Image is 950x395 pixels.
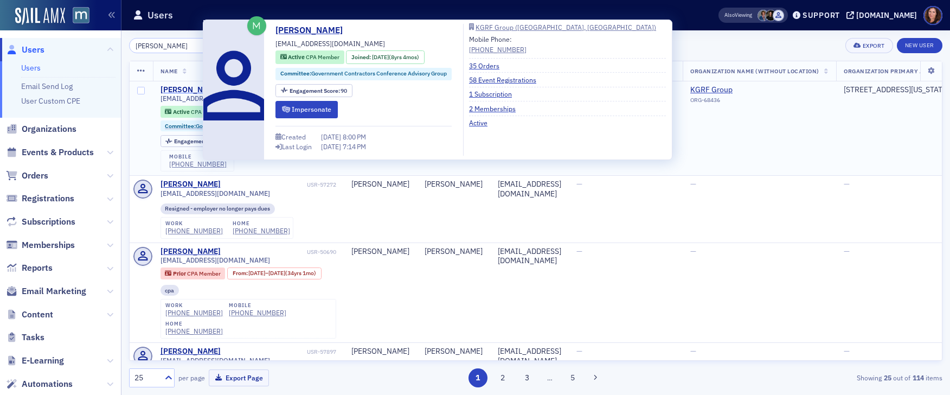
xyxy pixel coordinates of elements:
[161,267,226,279] div: Prior: Prior: CPA Member
[288,53,306,61] span: Active
[165,309,223,317] div: [PHONE_NUMBER]
[343,132,366,141] span: 8:00 PM
[469,34,527,54] div: Mobile Phone:
[280,53,339,62] a: Active CPA Member
[690,246,696,256] span: —
[863,43,885,49] div: Export
[178,373,205,383] label: per page
[165,327,223,335] div: [PHONE_NUMBER]
[161,247,221,257] a: [PERSON_NAME]
[147,9,173,22] h1: Users
[169,154,227,160] div: mobile
[724,11,735,18] div: Also
[351,247,409,257] div: [PERSON_NAME]
[425,180,483,189] div: [PERSON_NAME]
[765,10,776,21] span: Lauren McDonough
[351,53,372,62] span: Joined :
[6,332,44,343] a: Tasks
[165,108,224,115] a: Active CPA Member
[191,108,224,116] span: CPA Member
[161,189,270,197] span: [EMAIL_ADDRESS][DOMAIN_NAME]
[576,246,582,256] span: —
[169,160,227,168] div: [PHONE_NUMBER]
[222,181,336,188] div: USR-57272
[22,239,75,251] span: Memberships
[845,38,893,53] button: Export
[275,50,344,64] div: Active: Active: CPA Member
[268,269,285,277] span: [DATE]
[161,347,221,356] a: [PERSON_NAME]
[275,39,385,48] span: [EMAIL_ADDRESS][DOMAIN_NAME]
[22,146,94,158] span: Events & Products
[275,101,338,118] button: Impersonate
[690,179,696,189] span: —
[563,368,582,387] button: 5
[498,180,561,199] div: [EMAIL_ADDRESS][DOMAIN_NAME]
[22,123,76,135] span: Organizations
[227,267,322,279] div: From: 1987-05-14 00:00:00
[165,302,223,309] div: work
[773,10,784,21] span: Justin Chase
[161,94,270,103] span: [EMAIL_ADDRESS][DOMAIN_NAME]
[469,104,524,113] a: 2 Memberships
[758,10,769,21] span: Chris Dougherty
[21,63,41,73] a: Users
[161,106,229,118] div: Active: Active: CPA Member
[134,372,158,384] div: 25
[21,96,80,106] a: User Custom CPE
[844,179,850,189] span: —
[469,24,666,30] a: KGRF Group ([GEOGRAPHIC_DATA], [GEOGRAPHIC_DATA])
[165,270,220,277] a: Prior CPA Member
[6,239,75,251] a: Memberships
[469,75,544,85] a: 58 Event Registrations
[165,220,223,227] div: work
[161,356,270,365] span: [EMAIL_ADDRESS][DOMAIN_NAME]
[281,134,306,140] div: Created
[6,309,53,321] a: Content
[290,88,348,94] div: 90
[6,355,64,367] a: E-Learning
[22,309,53,321] span: Content
[22,332,44,343] span: Tasks
[690,346,696,356] span: —
[165,227,223,235] a: [PHONE_NUMBER]
[161,120,337,131] div: Committee:
[882,373,893,383] strong: 25
[343,142,366,151] span: 7:14 PM
[6,216,75,228] a: Subscriptions
[724,11,752,19] span: Viewing
[229,302,286,309] div: mobile
[161,85,221,95] div: [PERSON_NAME]
[22,378,73,390] span: Automations
[844,246,850,256] span: —
[910,373,926,383] strong: 114
[233,227,290,235] div: [PHONE_NUMBER]
[469,44,527,54] a: [PHONE_NUMBER]
[233,270,249,277] span: From :
[476,24,656,30] div: KGRF Group ([GEOGRAPHIC_DATA], [GEOGRAPHIC_DATA])
[73,7,89,24] img: SailAMX
[897,38,942,53] a: New User
[161,256,270,264] span: [EMAIL_ADDRESS][DOMAIN_NAME]
[679,373,942,383] div: Showing out of items
[275,68,452,80] div: Committee:
[222,249,336,256] div: USR-50690
[282,144,312,150] div: Last Login
[6,146,94,158] a: Events & Products
[498,247,561,266] div: [EMAIL_ADDRESS][DOMAIN_NAME]
[248,269,265,277] span: [DATE]
[6,170,48,182] a: Orders
[6,193,74,205] a: Registrations
[321,132,343,141] span: [DATE]
[469,89,520,99] a: 1 Subscription
[351,347,409,356] div: [PERSON_NAME]
[173,108,191,116] span: Active
[15,8,65,25] img: SailAMX
[161,67,178,75] span: Name
[923,6,942,25] span: Profile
